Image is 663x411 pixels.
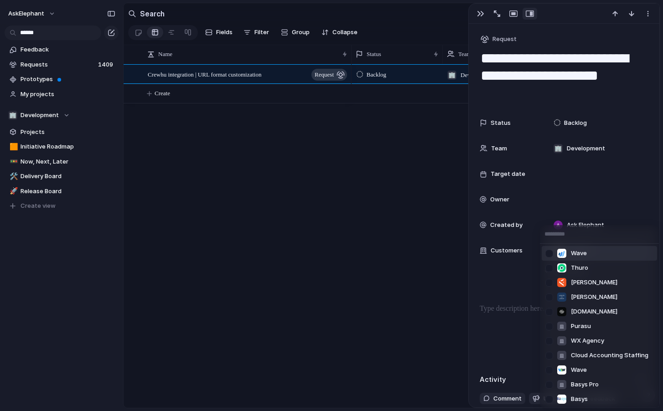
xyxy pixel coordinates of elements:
[571,351,648,360] span: Cloud Accounting Staffing
[571,380,599,389] span: Basys Pro
[571,249,587,258] span: Wave
[571,322,591,331] span: Purasu
[571,278,617,287] span: [PERSON_NAME]
[571,307,617,316] span: [DOMAIN_NAME]
[571,365,587,375] span: Wave
[571,293,617,302] span: [PERSON_NAME]
[571,395,588,404] span: Basys
[571,336,604,345] span: WX Agency
[571,263,588,272] span: Thuro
